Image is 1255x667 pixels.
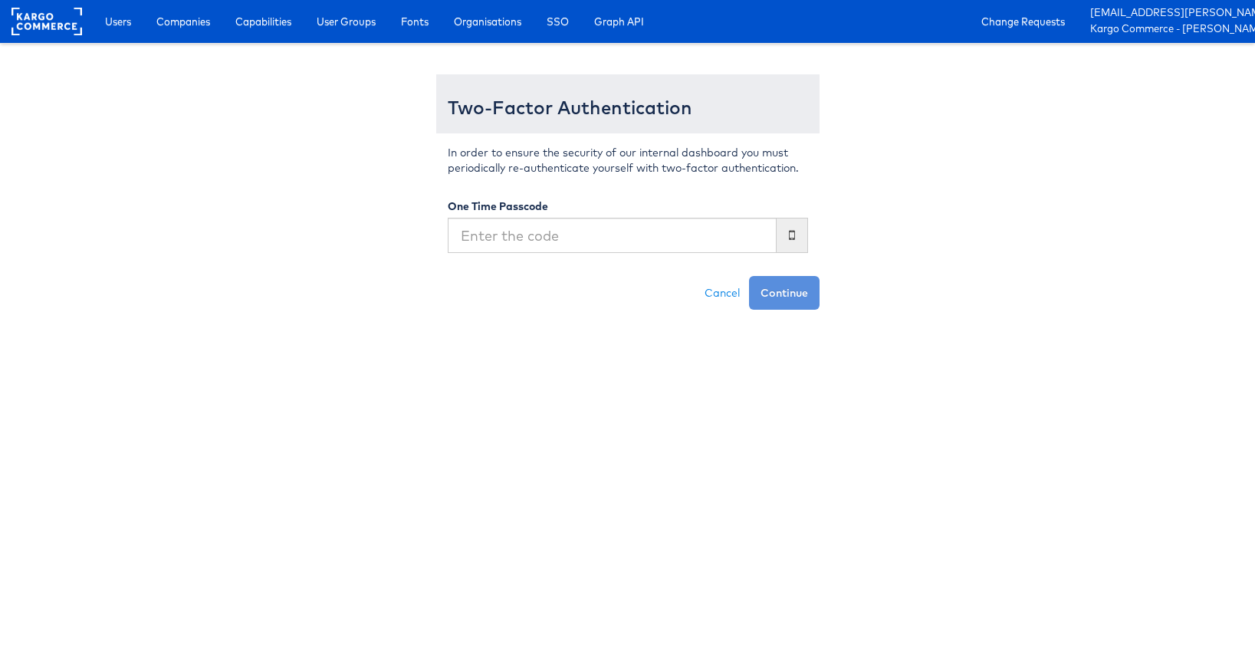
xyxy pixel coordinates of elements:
[1090,5,1244,21] a: [EMAIL_ADDRESS][PERSON_NAME][DOMAIN_NAME]
[547,14,569,29] span: SSO
[594,14,644,29] span: Graph API
[401,14,429,29] span: Fonts
[448,145,808,176] p: In order to ensure the security of our internal dashboard you must periodically re-authenticate y...
[305,8,387,35] a: User Groups
[317,14,376,29] span: User Groups
[94,8,143,35] a: Users
[448,199,548,214] label: One Time Passcode
[235,14,291,29] span: Capabilities
[105,14,131,29] span: Users
[695,276,749,310] a: Cancel
[1090,21,1244,38] a: Kargo Commerce - [PERSON_NAME]
[583,8,655,35] a: Graph API
[970,8,1076,35] a: Change Requests
[454,14,521,29] span: Organisations
[145,8,222,35] a: Companies
[442,8,533,35] a: Organisations
[749,276,820,310] button: Continue
[535,8,580,35] a: SSO
[224,8,303,35] a: Capabilities
[389,8,440,35] a: Fonts
[448,218,777,253] input: Enter the code
[156,14,210,29] span: Companies
[448,97,808,117] h3: Two-Factor Authentication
